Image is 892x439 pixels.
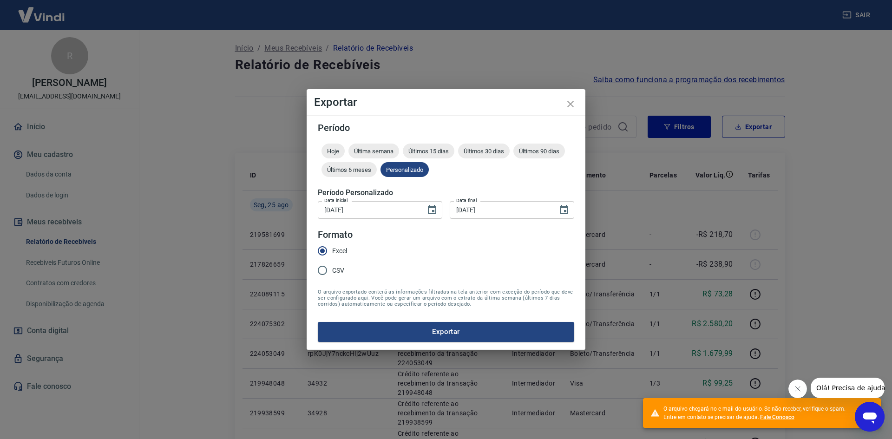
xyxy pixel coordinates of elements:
[348,144,399,158] div: Última semana
[321,144,345,158] div: Hoje
[318,322,574,341] button: Exportar
[318,289,574,307] span: O arquivo exportado conterá as informações filtradas na tela anterior com exceção do período que ...
[458,144,510,158] div: Últimos 30 dias
[513,148,565,155] span: Últimos 90 dias
[332,246,347,256] span: Excel
[380,166,429,173] span: Personalizado
[855,402,885,432] iframe: Botão para abrir a janela de mensagens
[788,380,807,398] iframe: Fechar mensagem
[332,266,344,275] span: CSV
[348,148,399,155] span: Última semana
[458,148,510,155] span: Últimos 30 dias
[811,378,885,398] iframe: Mensagem da empresa
[318,123,574,132] h5: Período
[423,201,441,219] button: Choose date, selected date is 1 de ago de 2025
[450,201,551,218] input: DD/MM/YYYY
[380,162,429,177] div: Personalizado
[663,405,849,421] div: O arquivo chegará no e-mail do usuário. Se não receber, verifique o spam. Entre em contato se pre...
[318,228,353,242] legend: Formato
[321,166,377,173] span: Últimos 6 meses
[555,201,573,219] button: Choose date, selected date is 25 de ago de 2025
[314,97,578,108] h4: Exportar
[559,93,582,115] button: close
[456,197,477,204] label: Data final
[6,7,78,14] span: Olá! Precisa de ajuda?
[403,148,454,155] span: Últimos 15 dias
[321,148,345,155] span: Hoje
[324,197,348,204] label: Data inicial
[760,414,794,420] a: Fale Conosco
[318,201,419,218] input: DD/MM/YYYY
[318,188,574,197] h5: Período Personalizado
[321,162,377,177] div: Últimos 6 meses
[513,144,565,158] div: Últimos 90 dias
[403,144,454,158] div: Últimos 15 dias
